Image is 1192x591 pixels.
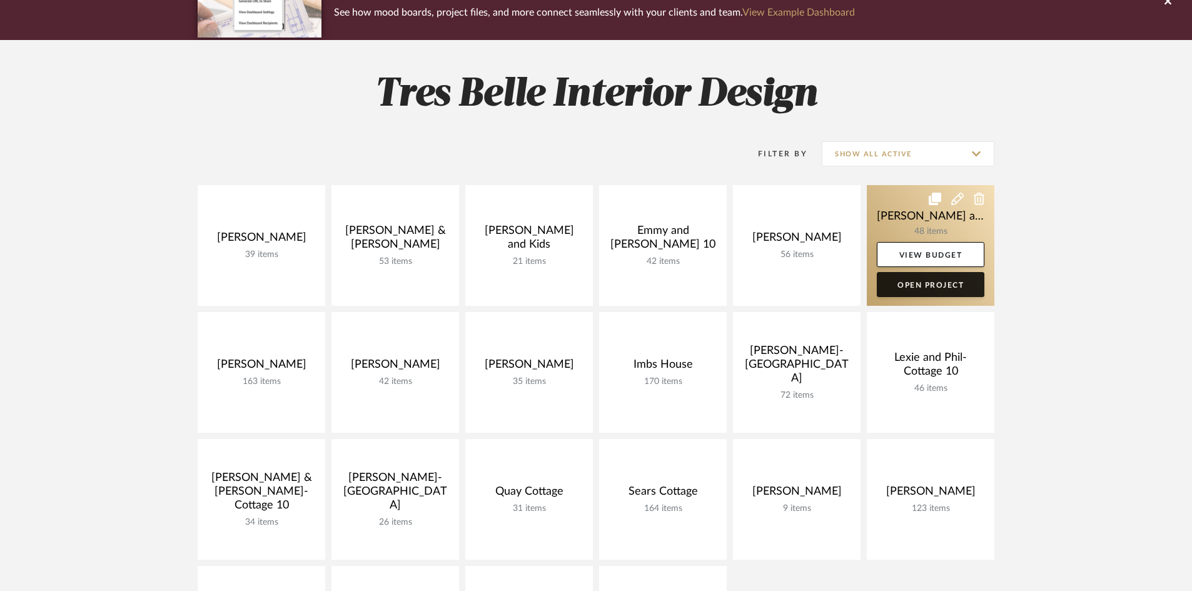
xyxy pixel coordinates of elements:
div: 35 items [475,376,583,387]
div: 46 items [877,383,984,394]
div: Filter By [742,148,807,160]
div: [PERSON_NAME] [208,358,315,376]
div: [PERSON_NAME] [341,358,449,376]
div: [PERSON_NAME] & [PERSON_NAME] [341,224,449,256]
div: 123 items [877,503,984,514]
div: 26 items [341,517,449,528]
div: 56 items [743,250,851,260]
div: [PERSON_NAME] & [PERSON_NAME]-Cottage 10 [208,471,315,517]
div: 31 items [475,503,583,514]
div: Emmy and [PERSON_NAME] 10 [609,224,717,256]
div: 34 items [208,517,315,528]
div: [PERSON_NAME] and Kids [475,224,583,256]
div: 170 items [609,376,717,387]
h2: Tres Belle Interior Design [146,71,1046,118]
div: [PERSON_NAME]-[GEOGRAPHIC_DATA] [341,471,449,517]
div: 72 items [743,390,851,401]
div: 53 items [341,256,449,267]
div: 164 items [609,503,717,514]
div: Lexie and Phil-Cottage 10 [877,351,984,383]
div: Imbs House [609,358,717,376]
a: View Example Dashboard [742,8,855,18]
div: 21 items [475,256,583,267]
div: [PERSON_NAME] [475,358,583,376]
div: [PERSON_NAME] [877,485,984,503]
div: Quay Cottage [475,485,583,503]
div: 42 items [341,376,449,387]
div: 39 items [208,250,315,260]
div: Sears Cottage [609,485,717,503]
div: [PERSON_NAME] [743,231,851,250]
div: 42 items [609,256,717,267]
div: [PERSON_NAME] [208,231,315,250]
div: 163 items [208,376,315,387]
div: [PERSON_NAME] [743,485,851,503]
p: See how mood boards, project files, and more connect seamlessly with your clients and team. [334,4,855,21]
div: 9 items [743,503,851,514]
a: Open Project [877,272,984,297]
a: View Budget [877,242,984,267]
div: [PERSON_NAME]- [GEOGRAPHIC_DATA] [743,344,851,390]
